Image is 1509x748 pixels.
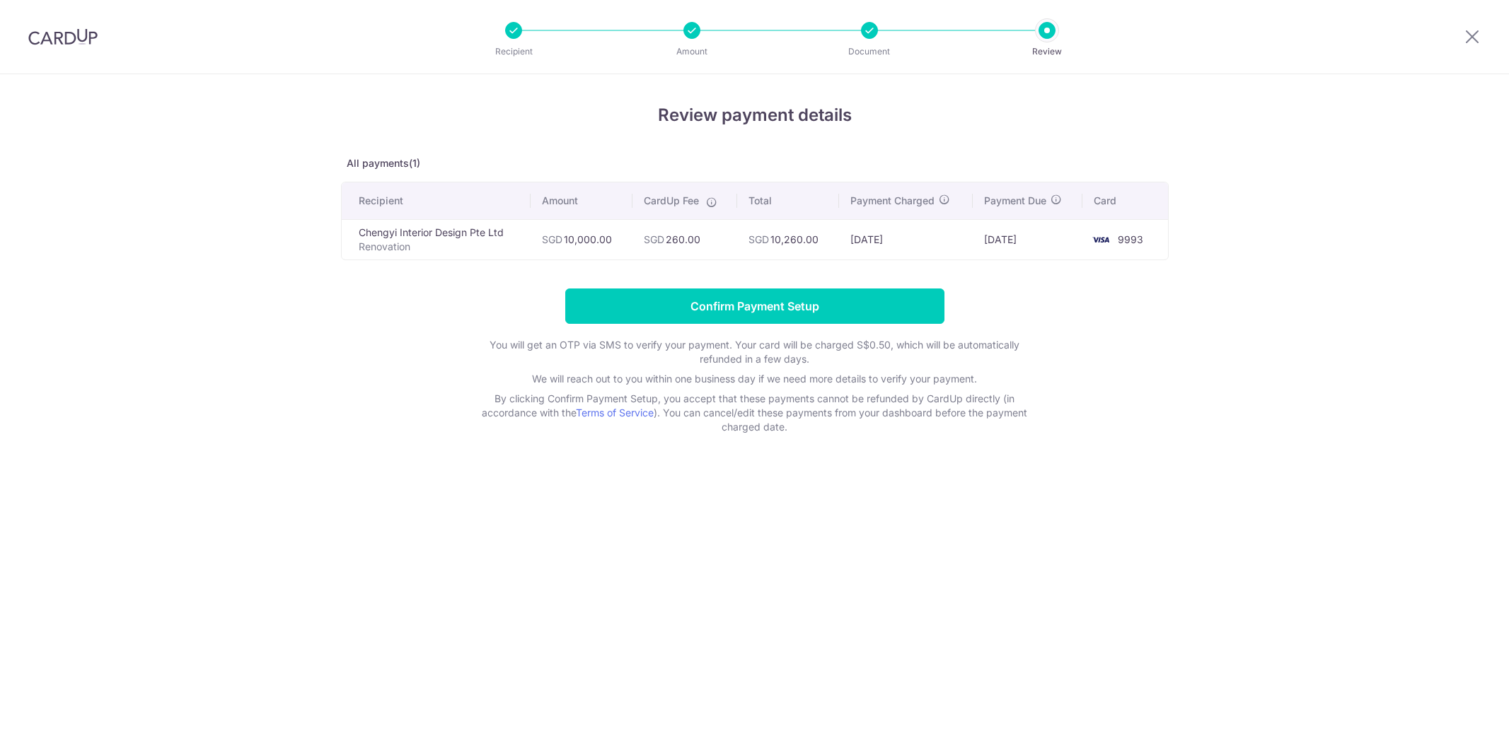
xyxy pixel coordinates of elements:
[748,233,769,245] span: SGD
[644,233,664,245] span: SGD
[472,392,1038,434] p: By clicking Confirm Payment Setup, you accept that these payments cannot be refunded by CardUp di...
[644,194,699,208] span: CardUp Fee
[817,45,922,59] p: Document
[472,338,1038,366] p: You will get an OTP via SMS to verify your payment. Your card will be charged S$0.50, which will ...
[1082,182,1167,219] th: Card
[531,219,632,259] td: 10,000.00
[995,45,1099,59] p: Review
[1087,231,1115,248] img: <span class="translation_missing" title="translation missing: en.account_steps.new_confirm_form.b...
[850,194,935,208] span: Payment Charged
[565,288,944,324] input: Confirm Payment Setup
[542,233,562,245] span: SGD
[737,182,838,219] th: Total
[1118,233,1143,245] span: 9993
[984,194,1046,208] span: Payment Due
[472,372,1038,386] p: We will reach out to you within one business day if we need more details to verify your payment.
[461,45,566,59] p: Recipient
[28,28,98,45] img: CardUp
[342,219,531,259] td: Chengyi Interior Design Pte Ltd
[341,103,1169,128] h4: Review payment details
[640,45,744,59] p: Amount
[632,219,738,259] td: 260.00
[531,182,632,219] th: Amount
[973,219,1082,259] td: [DATE]
[342,182,531,219] th: Recipient
[737,219,838,259] td: 10,260.00
[359,240,520,254] p: Renovation
[341,156,1169,170] p: All payments(1)
[576,407,654,419] a: Terms of Service
[839,219,973,259] td: [DATE]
